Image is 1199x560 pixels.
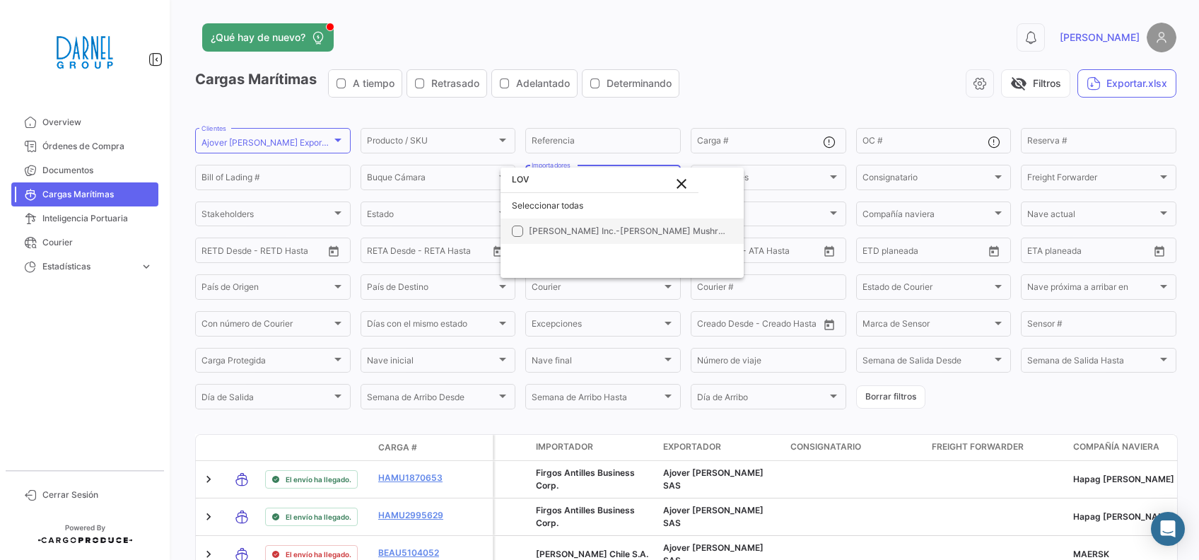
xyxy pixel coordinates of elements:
[1151,512,1185,546] div: Abrir Intercom Messenger
[501,167,698,192] input: dropdown search
[667,170,696,198] button: Clear
[673,175,690,192] mat-icon: close
[529,226,779,236] span: [PERSON_NAME] Inc.-[PERSON_NAME] Mushroom Farms Ltd
[501,193,744,218] div: Seleccionar todas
